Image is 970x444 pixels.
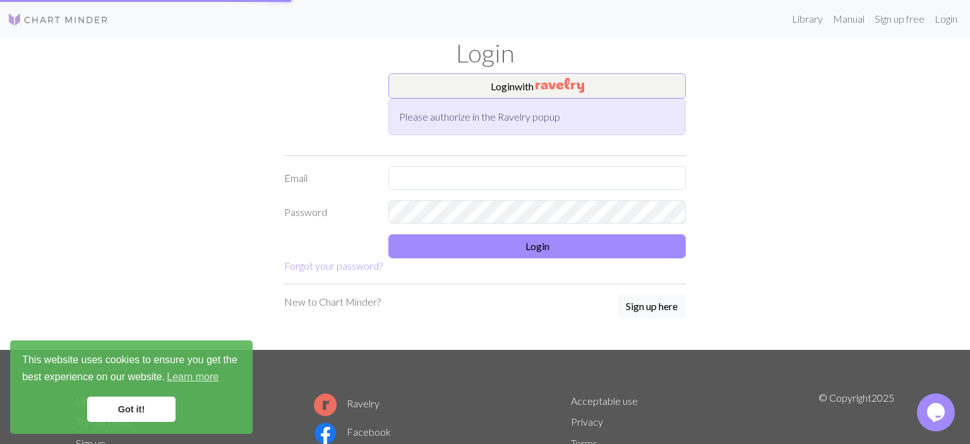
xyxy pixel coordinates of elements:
img: Ravelry logo [314,393,337,416]
label: Password [277,200,381,224]
a: Ravelry [314,397,380,409]
a: learn more about cookies [165,368,220,387]
div: cookieconsent [10,340,253,434]
span: This website uses cookies to ensure you get the best experience on our website. [22,352,241,387]
button: Login [388,234,686,258]
a: Manual [828,6,870,32]
a: Facebook [314,426,391,438]
h1: Login [68,38,902,68]
a: Login [930,6,962,32]
p: New to Chart Minder? [284,294,381,309]
img: Logo [8,12,109,27]
img: Ravelry [536,78,584,93]
a: Sign up here [618,294,686,320]
a: Privacy [571,416,603,428]
iframe: chat widget [917,393,957,431]
a: Acceptable use [571,395,638,407]
a: Forgot your password? [284,260,383,272]
button: Sign up here [618,294,686,318]
button: Loginwith [388,73,686,99]
a: Sign up free [870,6,930,32]
a: dismiss cookie message [87,397,176,422]
label: Email [277,166,381,190]
div: Please authorize in the Ravelry popup [388,99,686,135]
a: Library [787,6,828,32]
